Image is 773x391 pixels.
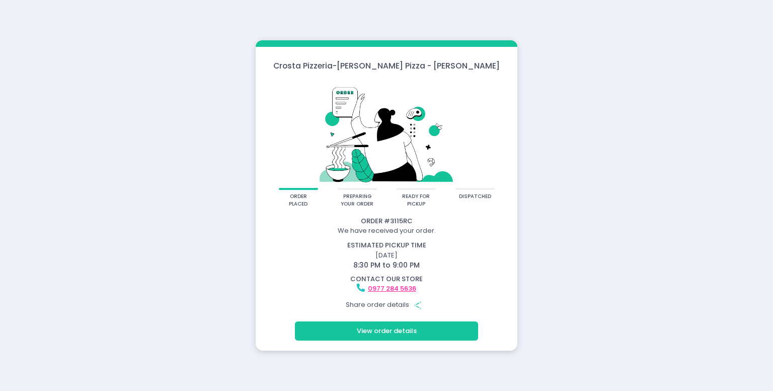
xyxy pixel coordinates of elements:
[341,193,373,208] div: preparing your order
[295,321,478,341] button: View order details
[257,226,516,236] div: We have received your order.
[368,284,416,293] a: 0977 284 5636
[251,240,522,271] div: [DATE]
[269,78,504,187] img: talkie
[257,295,516,314] div: Share order details
[257,216,516,226] div: Order # 3115RC
[353,260,420,270] span: 8:30 PM to 9:00 PM
[257,274,516,284] div: contact our store
[282,193,315,208] div: order placed
[400,193,432,208] div: ready for pickup
[256,60,517,72] div: Crosta Pizzeria - [PERSON_NAME] Pizza - [PERSON_NAME]
[459,193,491,201] div: dispatched
[257,240,516,250] div: estimated pickup time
